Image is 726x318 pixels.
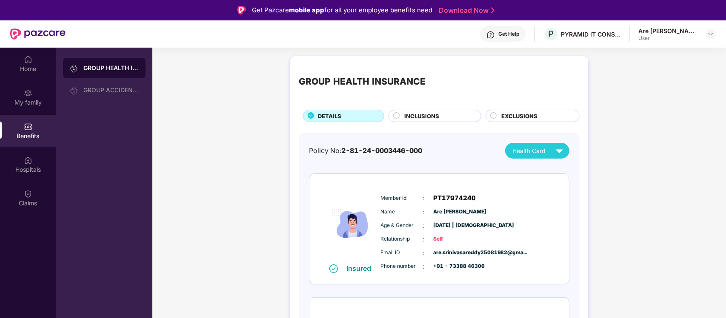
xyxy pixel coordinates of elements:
[439,6,492,15] a: Download Now
[505,143,569,159] button: Health Card
[380,262,423,270] span: Phone number
[638,27,698,35] div: Are [PERSON_NAME]
[433,249,476,257] span: are.srinivasareddy25081982@gma...
[433,208,476,216] span: Are [PERSON_NAME]
[24,190,32,198] img: svg+xml;base64,PHN2ZyBpZD0iQ2xhaW0iIHhtbG5zPSJodHRwOi8vd3d3LnczLm9yZy8yMDAwL3N2ZyIgd2lkdGg9IjIwIi...
[299,75,426,89] div: GROUP HEALTH INSURANCE
[561,30,620,38] div: PYRAMID IT CONSULTING PRIVATE LIMITED
[309,145,422,156] div: Policy No:
[289,6,324,14] strong: mobile app
[433,235,476,243] span: Self
[433,221,476,230] span: [DATE] | [DEMOGRAPHIC_DATA]
[346,264,376,273] div: Insured
[423,221,425,230] span: :
[327,185,378,264] img: icon
[237,6,246,14] img: Logo
[423,193,425,203] span: :
[486,31,495,39] img: svg+xml;base64,PHN2ZyBpZD0iSGVscC0zMngzMiIgeG1sbnM9Imh0dHA6Ly93d3cudzMub3JnLzIwMDAvc3ZnIiB3aWR0aD...
[707,31,714,37] img: svg+xml;base64,PHN2ZyBpZD0iRHJvcGRvd24tMzJ4MzIiIHhtbG5zPSJodHRwOi8vd3d3LnczLm9yZy8yMDAwL3N2ZyIgd2...
[70,64,78,73] img: svg+xml;base64,PHN2ZyB3aWR0aD0iMjAiIGhlaWdodD0iMjAiIHZpZXdCb3g9IjAgMCAyMCAyMCIgZmlsbD0ibm9uZSIgeG...
[252,5,432,15] div: Get Pazcare for all your employee benefits need
[380,194,423,202] span: Member Id
[498,31,519,37] div: Get Help
[70,86,78,95] img: svg+xml;base64,PHN2ZyB3aWR0aD0iMjAiIGhlaWdodD0iMjAiIHZpZXdCb3g9IjAgMCAyMCAyMCIgZmlsbD0ibm9uZSIgeG...
[433,262,476,270] span: +91 - 73388 46306
[329,264,338,273] img: svg+xml;base64,PHN2ZyB4bWxucz0iaHR0cDovL3d3dy53My5vcmcvMjAwMC9zdmciIHdpZHRoPSIxNiIgaGVpZ2h0PSIxNi...
[548,29,554,39] span: P
[83,64,139,72] div: GROUP HEALTH INSURANCE
[318,112,341,120] span: DETAILS
[491,6,494,15] img: Stroke
[638,35,698,42] div: User
[380,208,423,216] span: Name
[24,89,32,97] img: svg+xml;base64,PHN2ZyB3aWR0aD0iMjAiIGhlaWdodD0iMjAiIHZpZXdCb3g9IjAgMCAyMCAyMCIgZmlsbD0ibm9uZSIgeG...
[24,156,32,165] img: svg+xml;base64,PHN2ZyBpZD0iSG9zcGl0YWxzIiB4bWxucz0iaHR0cDovL3d3dy53My5vcmcvMjAwMC9zdmciIHdpZHRoPS...
[512,146,546,156] span: Health Card
[423,235,425,244] span: :
[24,122,32,131] img: svg+xml;base64,PHN2ZyBpZD0iQmVuZWZpdHMiIHhtbG5zPSJodHRwOi8vd3d3LnczLm9yZy8yMDAwL3N2ZyIgd2lkdGg9Ij...
[502,112,538,120] span: EXCLUSIONS
[423,248,425,258] span: :
[24,55,32,64] img: svg+xml;base64,PHN2ZyBpZD0iSG9tZSIgeG1sbnM9Imh0dHA6Ly93d3cudzMub3JnLzIwMDAvc3ZnIiB3aWR0aD0iMjAiIG...
[380,249,423,257] span: Email ID
[380,235,423,243] span: Relationship
[423,207,425,217] span: :
[10,28,66,40] img: New Pazcare Logo
[380,221,423,230] span: Age & Gender
[552,143,567,158] img: svg+xml;base64,PHN2ZyB4bWxucz0iaHR0cDovL3d3dy53My5vcmcvMjAwMC9zdmciIHZpZXdCb3g9IjAgMCAyNCAyNCIgd2...
[433,193,476,203] span: PT17974240
[404,112,439,120] span: INCLUSIONS
[423,262,425,271] span: :
[83,87,139,94] div: GROUP ACCIDENTAL INSURANCE
[341,147,422,155] span: 2-81-24-0003446-000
